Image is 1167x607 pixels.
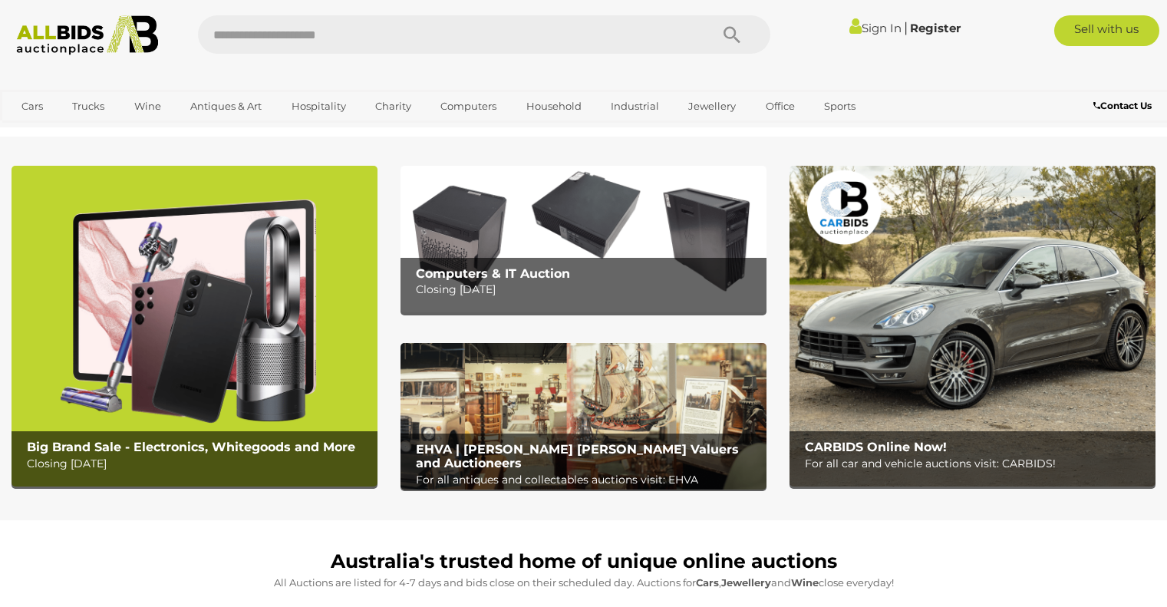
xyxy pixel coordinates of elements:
img: Big Brand Sale - Electronics, Whitegoods and More [12,166,377,487]
a: Big Brand Sale - Electronics, Whitegoods and More Big Brand Sale - Electronics, Whitegoods and Mo... [12,166,377,487]
a: Cars [12,94,53,119]
button: Search [694,15,770,54]
img: Computers & IT Auction [401,166,766,312]
b: Big Brand Sale - Electronics, Whitegoods and More [27,440,355,454]
strong: Jewellery [721,576,771,589]
p: Closing [DATE] [27,454,370,473]
a: Computers [430,94,506,119]
a: [GEOGRAPHIC_DATA] [12,119,140,144]
a: Register [910,21,961,35]
a: Wine [124,94,171,119]
b: CARBIDS Online Now! [805,440,947,454]
p: All Auctions are listed for 4-7 days and bids close on their scheduled day. Auctions for , and cl... [19,574,1148,592]
b: Contact Us [1093,100,1152,111]
p: For all antiques and collectables auctions visit: EHVA [416,470,759,490]
img: Allbids.com.au [8,15,166,55]
a: Sports [814,94,865,119]
a: Sign In [849,21,902,35]
a: Charity [365,94,421,119]
span: | [904,19,908,36]
h1: Australia's trusted home of unique online auctions [19,551,1148,572]
b: Computers & IT Auction [416,266,570,281]
a: EHVA | Evans Hastings Valuers and Auctioneers EHVA | [PERSON_NAME] [PERSON_NAME] Valuers and Auct... [401,343,766,490]
img: EHVA | Evans Hastings Valuers and Auctioneers [401,343,766,490]
p: Closing [DATE] [416,280,759,299]
a: Contact Us [1093,97,1155,114]
a: Sell with us [1054,15,1159,46]
a: Office [756,94,805,119]
a: Jewellery [678,94,746,119]
a: Antiques & Art [180,94,272,119]
a: Industrial [601,94,669,119]
a: Household [516,94,592,119]
strong: Cars [696,576,719,589]
a: Trucks [62,94,114,119]
strong: Wine [791,576,819,589]
a: Computers & IT Auction Computers & IT Auction Closing [DATE] [401,166,766,312]
a: CARBIDS Online Now! CARBIDS Online Now! For all car and vehicle auctions visit: CARBIDS! [790,166,1155,487]
b: EHVA | [PERSON_NAME] [PERSON_NAME] Valuers and Auctioneers [416,442,739,470]
a: Hospitality [282,94,356,119]
img: CARBIDS Online Now! [790,166,1155,487]
p: For all car and vehicle auctions visit: CARBIDS! [805,454,1148,473]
